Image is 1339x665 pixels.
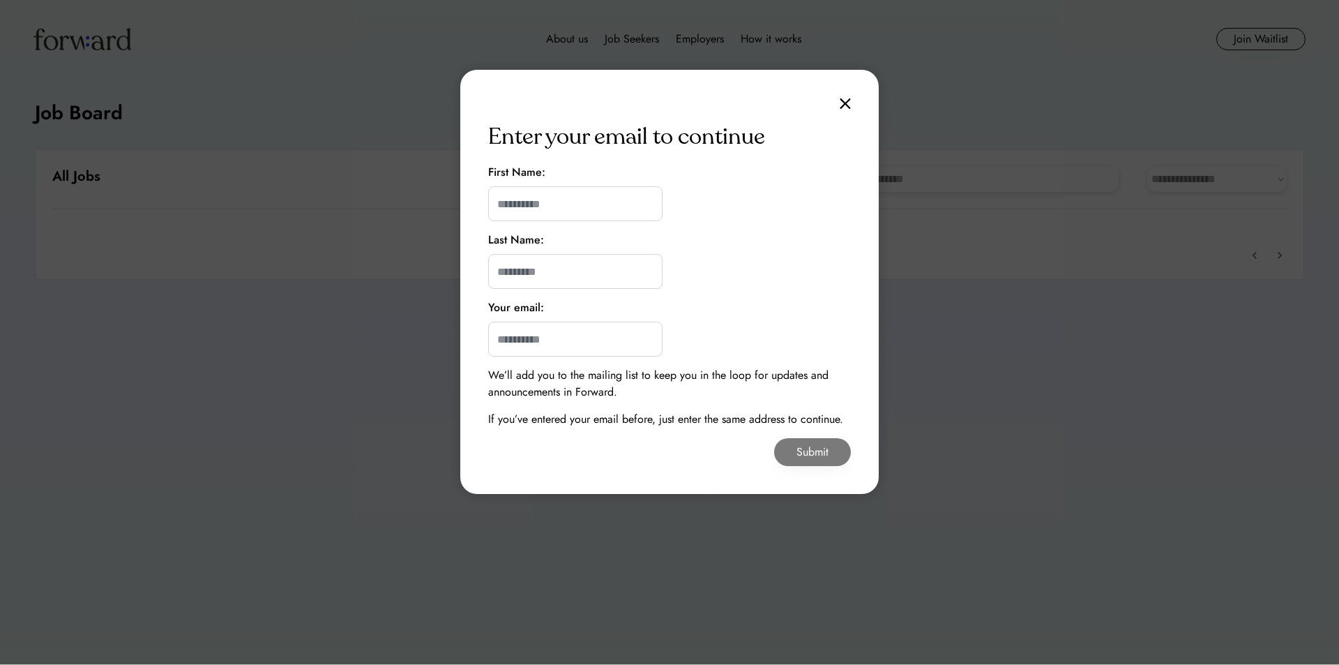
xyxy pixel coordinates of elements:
div: Last Name: [488,232,544,248]
div: First Name: [488,164,545,181]
div: We’ll add you to the mailing list to keep you in the loop for updates and announcements in Forward. [488,367,851,401]
div: If you’ve entered your email before, just enter the same address to continue. [488,411,843,428]
img: close.svg [840,98,851,110]
div: Enter your email to continue [488,120,765,154]
div: Your email: [488,299,544,316]
button: Submit [774,438,851,466]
